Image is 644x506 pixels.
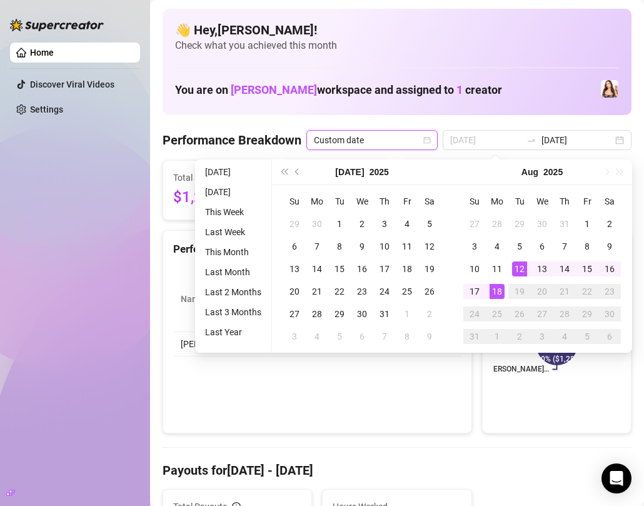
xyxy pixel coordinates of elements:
div: 21 [557,284,572,299]
td: 2025-07-29 [328,303,351,325]
div: 27 [467,216,482,231]
td: 2025-08-16 [598,258,621,280]
div: Performance by OnlyFans Creator [173,241,461,258]
td: 2025-07-09 [351,235,373,258]
td: 2025-08-19 [508,280,531,303]
div: 19 [422,261,437,276]
td: [PERSON_NAME]… [173,332,261,357]
span: to [526,135,536,145]
div: 29 [580,306,595,321]
h4: Performance Breakdown [163,131,301,149]
div: 18 [490,284,505,299]
td: 2025-08-25 [486,303,508,325]
div: 29 [332,306,347,321]
div: 5 [580,329,595,344]
td: 2025-08-02 [598,213,621,235]
h1: You are on workspace and assigned to creator [175,83,502,97]
td: 2025-08-21 [553,280,576,303]
div: 30 [309,216,325,231]
div: 1 [332,216,347,231]
div: 3 [535,329,550,344]
td: 2025-07-16 [351,258,373,280]
td: 2025-08-03 [283,325,306,348]
div: 28 [557,306,572,321]
td: 2025-08-28 [553,303,576,325]
div: 12 [512,261,527,276]
td: 2025-08-29 [576,303,598,325]
div: 7 [309,239,325,254]
td: 2025-08-18 [486,280,508,303]
text: [PERSON_NAME]… [486,365,548,374]
div: 1 [400,306,415,321]
div: 22 [332,284,347,299]
td: 2025-07-17 [373,258,396,280]
td: 2025-08-22 [576,280,598,303]
td: 2025-08-31 [463,325,486,348]
div: 9 [602,239,617,254]
th: Th [553,190,576,213]
div: 27 [535,306,550,321]
div: 9 [355,239,370,254]
div: 23 [602,284,617,299]
div: 28 [490,216,505,231]
th: Mo [306,190,328,213]
div: 13 [535,261,550,276]
span: calendar [423,136,431,144]
div: 12 [422,239,437,254]
td: 2025-08-06 [351,325,373,348]
th: We [351,190,373,213]
div: 5 [332,329,347,344]
div: 1 [490,329,505,344]
td: 2025-09-02 [508,325,531,348]
div: 9 [422,329,437,344]
td: 2025-08-03 [463,235,486,258]
button: Choose a month [521,159,538,185]
td: 2025-07-01 [328,213,351,235]
div: 8 [400,329,415,344]
td: 2025-07-31 [373,303,396,325]
li: Last Year [200,325,266,340]
td: 2025-07-20 [283,280,306,303]
th: Th [373,190,396,213]
td: 2025-08-10 [463,258,486,280]
div: 5 [512,239,527,254]
td: 2025-09-03 [531,325,553,348]
div: 3 [467,239,482,254]
div: 23 [355,284,370,299]
th: Su [283,190,306,213]
td: 2025-09-04 [553,325,576,348]
div: 4 [400,216,415,231]
td: 2025-07-13 [283,258,306,280]
td: 2025-08-23 [598,280,621,303]
th: Fr [396,190,418,213]
div: 28 [309,306,325,321]
div: 17 [377,261,392,276]
td: 2025-07-27 [463,213,486,235]
div: 21 [309,284,325,299]
div: 22 [580,284,595,299]
li: Last 2 Months [200,285,266,300]
div: Open Intercom Messenger [601,463,631,493]
td: 2025-06-30 [306,213,328,235]
div: 29 [287,216,302,231]
a: Home [30,48,54,58]
div: 2 [512,329,527,344]
li: Last Month [200,265,266,280]
div: 31 [377,306,392,321]
div: 6 [535,239,550,254]
td: 2025-08-07 [373,325,396,348]
div: 26 [422,284,437,299]
th: Sa [418,190,441,213]
div: 18 [400,261,415,276]
li: [DATE] [200,164,266,180]
td: 2025-07-19 [418,258,441,280]
li: [DATE] [200,185,266,200]
div: 11 [490,261,505,276]
div: 25 [490,306,505,321]
div: 20 [535,284,550,299]
div: 2 [355,216,370,231]
div: 4 [490,239,505,254]
div: 20 [287,284,302,299]
td: 2025-08-17 [463,280,486,303]
td: 2025-08-02 [418,303,441,325]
